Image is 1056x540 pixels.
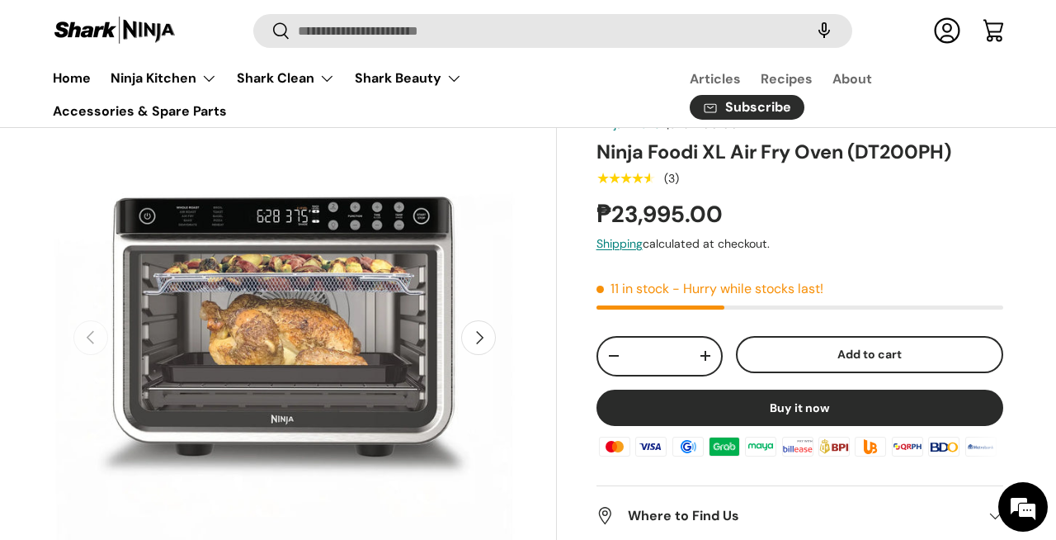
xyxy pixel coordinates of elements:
span: 11 in stock [596,280,669,297]
h1: Ninja Foodi XL Air Fry Oven (DT200PH) [596,140,1003,164]
div: calculated at checkout. [596,235,1003,253]
span: SKU: [669,116,692,131]
img: bdo [926,434,962,459]
img: maya [742,434,779,459]
a: Ninja Kitchen [596,116,667,131]
a: About [832,63,872,95]
button: Buy it now [596,390,1003,426]
nav: Primary [53,62,650,127]
img: metrobank [962,434,998,459]
a: Recipes [761,63,813,95]
summary: Shark Clean [227,62,345,95]
img: billease [779,434,815,459]
speech-search-button: Search by voice [798,13,851,50]
summary: Shark Beauty [345,62,472,95]
img: qrph [889,434,926,459]
a: Articles [690,63,741,95]
img: Shark Ninja Philippines [53,15,177,47]
span: ★★★★★ [596,170,655,187]
span: | [667,116,756,131]
img: visa [633,434,669,459]
p: - Hurry while stocks last! [672,280,823,297]
button: Add to cart [736,336,1003,373]
img: bpi [816,434,852,459]
a: Subscribe [690,95,805,121]
a: Shipping [596,236,643,251]
a: Home [53,62,91,94]
span: 2001004111 [695,116,756,131]
div: 4.33 out of 5.0 stars [596,171,655,186]
img: landbank [999,434,1035,459]
a: Accessories & Spare Parts [53,95,227,127]
span: Subscribe [725,102,791,115]
img: ubp [852,434,889,459]
img: gcash [669,434,705,459]
img: master [596,434,633,459]
nav: Secondary [650,62,1003,127]
summary: Ninja Kitchen [101,62,227,95]
div: (3) [664,173,679,185]
img: grabpay [706,434,742,459]
strong: ₱23,995.00 [596,199,727,230]
h2: Where to Find Us [596,506,977,526]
